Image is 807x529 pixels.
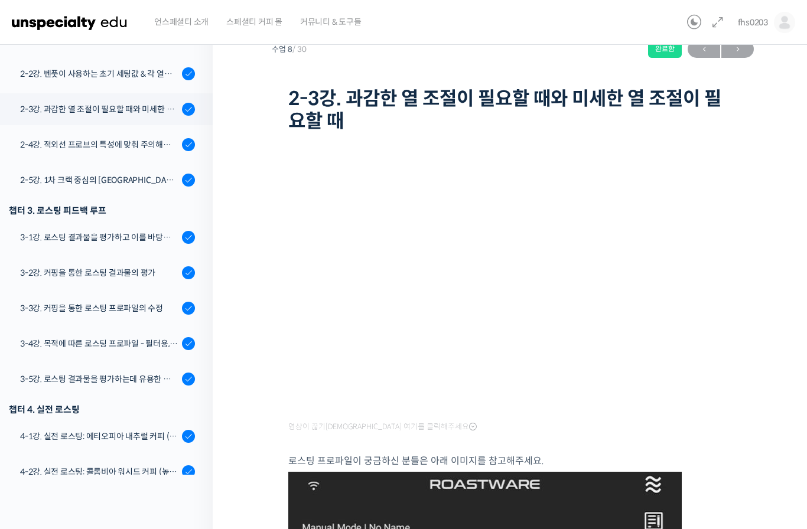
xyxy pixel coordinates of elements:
a: 홈 [4,374,78,404]
a: ←이전 [688,40,720,58]
span: / 30 [292,44,307,54]
span: ← [688,41,720,57]
span: 홈 [37,392,44,401]
a: 설정 [152,374,227,404]
a: 다음→ [721,40,754,58]
div: 3-1강. 로스팅 결과물을 평가하고 이를 바탕으로 프로파일을 설계하는 방법 [20,231,178,244]
h1: 2-3강. 과감한 열 조절이 필요할 때와 미세한 열 조절이 필요할 때 [288,87,737,133]
span: fhs0203 [738,17,768,28]
div: 4-1강. 실전 로스팅: 에티오피아 내추럴 커피 (당분이 많이 포함되어 있고 색이 고르지 않은 경우) [20,430,178,443]
div: 2-5강. 1차 크랙 중심의 [GEOGRAPHIC_DATA]에 관하여 [20,174,178,187]
div: 2-3강. 과감한 열 조절이 필요할 때와 미세한 열 조절이 필요할 때 [20,103,178,116]
div: 3-4강. 목적에 따른 로스팅 프로파일 - 필터용, 에스프레소용 [20,337,178,350]
div: 4-2강. 실전 로스팅: 콜롬비아 워시드 커피 (높은 밀도와 수분율 때문에 1차 크랙에서 많은 수분을 방출하는 경우) [20,465,178,478]
span: 설정 [183,392,197,401]
div: 챕터 3. 로스팅 피드백 루프 [9,203,195,218]
div: 3-3강. 커핑을 통한 로스팅 프로파일의 수정 [20,302,178,315]
div: 2-4강. 적외선 프로브의 특성에 맞춰 주의해야 할 점들 [20,138,178,151]
span: → [721,41,754,57]
span: 대화 [108,393,122,402]
div: 완료함 [648,40,682,58]
span: 영상이 끊기[DEMOGRAPHIC_DATA] 여기를 클릭해주세요 [288,422,477,432]
div: 2-2강. 벤풋이 사용하는 초기 세팅값 & 각 열원이 하는 역할 [20,67,178,80]
div: 3-2강. 커핑을 통한 로스팅 결과물의 평가 [20,266,178,279]
span: 수업 8 [272,45,307,53]
a: 대화 [78,374,152,404]
p: 로스팅 프로파일이 궁금하신 분들은 아래 이미지를 참고해주세요. [288,453,737,469]
div: 3-5강. 로스팅 결과물을 평가하는데 유용한 팁들 - 연수를 활용한 커핑, 커핑용 분쇄도 찾기, 로스트 레벨에 따른 QC 등 [20,373,178,386]
div: 챕터 4. 실전 로스팅 [9,401,195,417]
